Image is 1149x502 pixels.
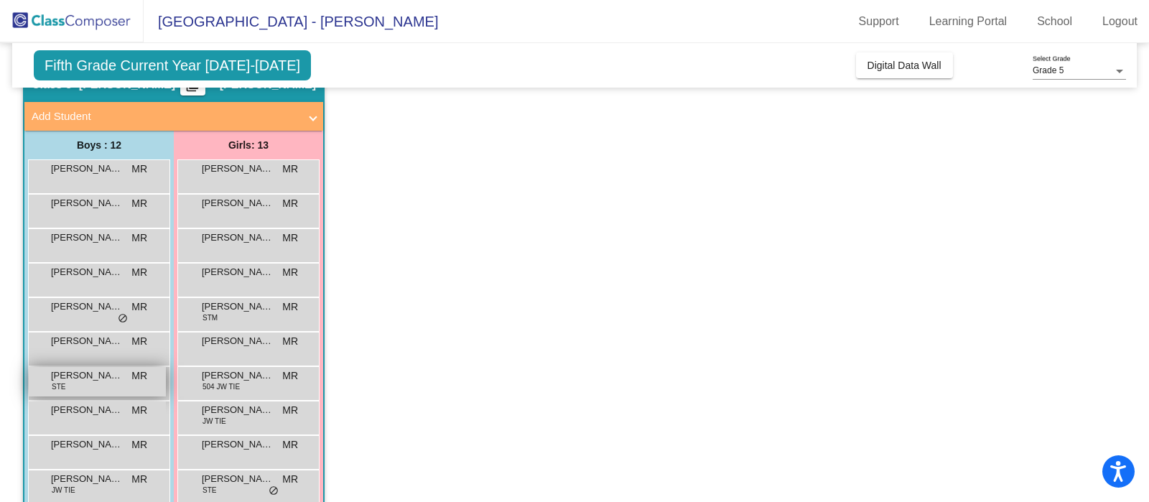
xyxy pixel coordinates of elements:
[131,437,147,452] span: MR
[202,472,274,486] span: [PERSON_NAME]
[282,162,298,177] span: MR
[131,265,147,280] span: MR
[51,368,123,383] span: [PERSON_NAME]
[51,299,123,314] span: [PERSON_NAME]
[856,52,953,78] button: Digital Data Wall
[1091,10,1149,33] a: Logout
[282,334,298,349] span: MR
[51,196,123,210] span: [PERSON_NAME]
[24,131,174,159] div: Boys : 12
[180,74,205,96] button: Print Students Details
[131,299,147,315] span: MR
[32,108,299,125] mat-panel-title: Add Student
[51,334,123,348] span: [PERSON_NAME]
[202,265,274,279] span: [PERSON_NAME][GEOGRAPHIC_DATA]
[282,403,298,418] span: MR
[282,368,298,384] span: MR
[202,437,274,452] span: [PERSON_NAME]
[282,299,298,315] span: MR
[51,265,123,279] span: [PERSON_NAME]
[52,485,75,496] span: JW TIE
[202,196,274,210] span: [PERSON_NAME]
[867,60,941,71] span: Digital Data Wall
[51,231,123,245] span: [PERSON_NAME]
[202,162,274,176] span: [PERSON_NAME]
[24,102,323,131] mat-expansion-panel-header: Add Student
[131,196,147,211] span: MR
[918,10,1019,33] a: Learning Portal
[847,10,911,33] a: Support
[131,162,147,177] span: MR
[51,472,123,486] span: [PERSON_NAME] [PERSON_NAME]
[203,416,226,427] span: JW TIE
[203,381,240,392] span: 504 JW TIE
[184,78,201,98] mat-icon: picture_as_pdf
[282,472,298,487] span: MR
[51,437,123,452] span: [PERSON_NAME]
[282,231,298,246] span: MR
[34,50,311,80] span: Fifth Grade Current Year [DATE]-[DATE]
[202,368,274,383] span: [PERSON_NAME]
[269,485,279,497] span: do_not_disturb_alt
[52,381,65,392] span: STE
[282,437,298,452] span: MR
[131,368,147,384] span: MR
[131,334,147,349] span: MR
[1033,65,1064,75] span: Grade 5
[203,485,216,496] span: STE
[282,196,298,211] span: MR
[144,10,438,33] span: [GEOGRAPHIC_DATA] - [PERSON_NAME]
[131,231,147,246] span: MR
[203,312,218,323] span: STM
[202,299,274,314] span: [PERSON_NAME]
[51,162,123,176] span: [PERSON_NAME]
[131,472,147,487] span: MR
[51,403,123,417] span: [PERSON_NAME]
[1025,10,1084,33] a: School
[202,334,274,348] span: [PERSON_NAME]
[118,313,128,325] span: do_not_disturb_alt
[282,265,298,280] span: MR
[131,403,147,418] span: MR
[202,403,274,417] span: [PERSON_NAME]
[202,231,274,245] span: [PERSON_NAME]
[174,131,323,159] div: Girls: 13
